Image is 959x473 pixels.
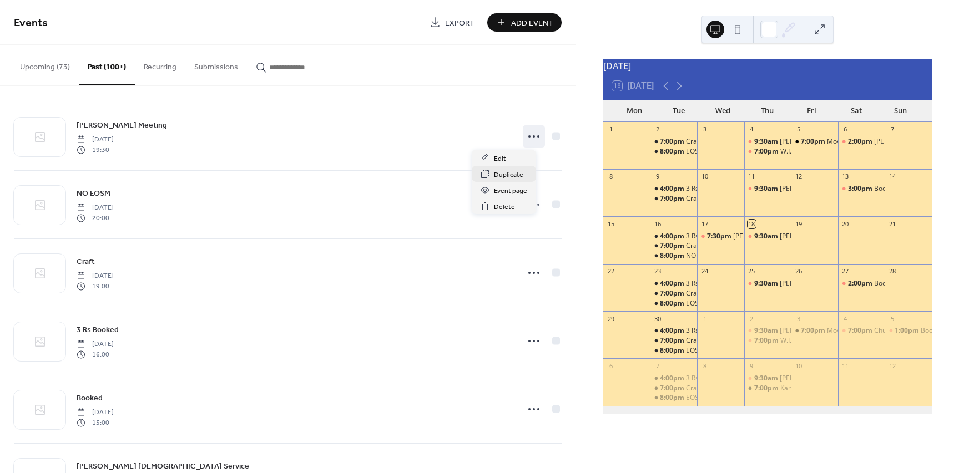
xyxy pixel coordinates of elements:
div: 3 Rs Booked [686,184,724,194]
div: 25 [748,267,756,276]
div: 1 [607,125,615,134]
div: 7 [888,125,896,134]
span: 9:30am [754,184,780,194]
span: 9:30am [754,137,780,146]
div: 5 [794,125,802,134]
div: 19 [794,220,802,228]
span: 7:00pm [754,336,780,345]
div: [PERSON_NAME] [DEMOGRAPHIC_DATA] Service [780,137,931,146]
span: Export [445,17,475,29]
div: Church Harvest Supper [838,326,885,335]
div: Craft [650,336,697,345]
div: Hatton Show entries [838,137,885,146]
div: Booked [838,184,885,194]
div: Movie night [791,326,838,335]
div: Milner Church Service [744,137,791,146]
div: W.I. [780,336,791,345]
div: 2 [653,125,662,134]
span: Craft [77,256,95,268]
div: 16 [653,220,662,228]
div: 3 Rs Booked [686,326,724,335]
div: 4 [841,314,850,323]
button: Recurring [135,45,185,84]
div: 4 [748,125,756,134]
div: Tue [657,100,701,122]
div: 10 [794,362,802,370]
div: [PERSON_NAME] Meeting [733,232,812,241]
span: 2:00pm [848,137,874,146]
div: 3 Rs Booked [650,326,697,335]
div: Milner Meeting [697,232,744,241]
div: 28 [888,267,896,276]
span: 4:00pm [660,374,686,383]
div: EOSM [686,346,705,355]
div: 8 [607,172,615,181]
a: Booked [77,391,103,404]
span: [PERSON_NAME] Meeting [77,120,167,131]
span: 9:30am [754,374,780,383]
span: [PERSON_NAME] [DEMOGRAPHIC_DATA] Service [77,461,249,472]
span: 8:00pm [660,299,686,308]
span: Booked [77,393,103,404]
span: 3:00pm [848,184,874,194]
button: Past (100+) [79,45,135,85]
span: Delete [494,201,515,213]
a: [PERSON_NAME] [DEMOGRAPHIC_DATA] Service [77,460,249,472]
div: NO EOSM [686,251,716,261]
div: W.I. [780,147,791,156]
span: [DATE] [77,339,114,349]
div: 15 [607,220,615,228]
span: 7:00pm [660,289,686,298]
span: 7:00pm [660,384,686,393]
div: 8 [700,362,709,370]
span: 3 Rs Booked [77,324,119,336]
button: Submissions [185,45,247,84]
div: 3 Rs Booked [686,374,724,383]
span: 8:00pm [660,346,686,355]
div: Milner Church Service [744,374,791,383]
div: [PERSON_NAME] [DEMOGRAPHIC_DATA] Service [780,374,931,383]
div: 6 [841,125,850,134]
span: 8:00pm [660,393,686,403]
span: Edit [494,153,506,165]
div: 1 [700,314,709,323]
div: [DATE] [603,59,932,73]
div: 13 [841,172,850,181]
span: Duplicate [494,169,523,181]
span: 9:30am [754,326,780,335]
div: Karate [744,384,791,393]
div: EOSM [650,299,697,308]
div: 6 [607,362,615,370]
span: 7:30pm [707,232,733,241]
div: [PERSON_NAME] [DEMOGRAPHIC_DATA] Service [780,279,931,288]
div: Sun [879,100,923,122]
div: Milner Church Service [744,232,791,241]
div: 3 Rs Booked [686,279,724,288]
div: 11 [841,362,850,370]
div: Craft [686,241,701,251]
div: [PERSON_NAME] [DEMOGRAPHIC_DATA] Service [780,184,931,194]
span: [DATE] [77,408,114,418]
div: 3 Rs Booked [650,184,697,194]
span: [DATE] [77,135,114,145]
div: 12 [794,172,802,181]
span: 4:00pm [660,184,686,194]
div: 14 [888,172,896,181]
div: Mon [612,100,657,122]
div: 3 [700,125,709,134]
div: Craft [686,336,701,345]
button: Add Event [487,13,562,32]
div: Craft [650,194,697,204]
span: 19:00 [77,281,114,291]
a: [PERSON_NAME] Meeting [77,119,167,131]
div: Milner Church Service [744,326,791,335]
div: 20 [841,220,850,228]
div: [PERSON_NAME] [DEMOGRAPHIC_DATA] Service [780,326,931,335]
span: 8:00pm [660,251,686,261]
a: Export [421,13,483,32]
div: EOSM [686,299,705,308]
div: Milner Church Service [744,279,791,288]
div: Movie night [827,137,863,146]
span: 2:00pm [848,279,874,288]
